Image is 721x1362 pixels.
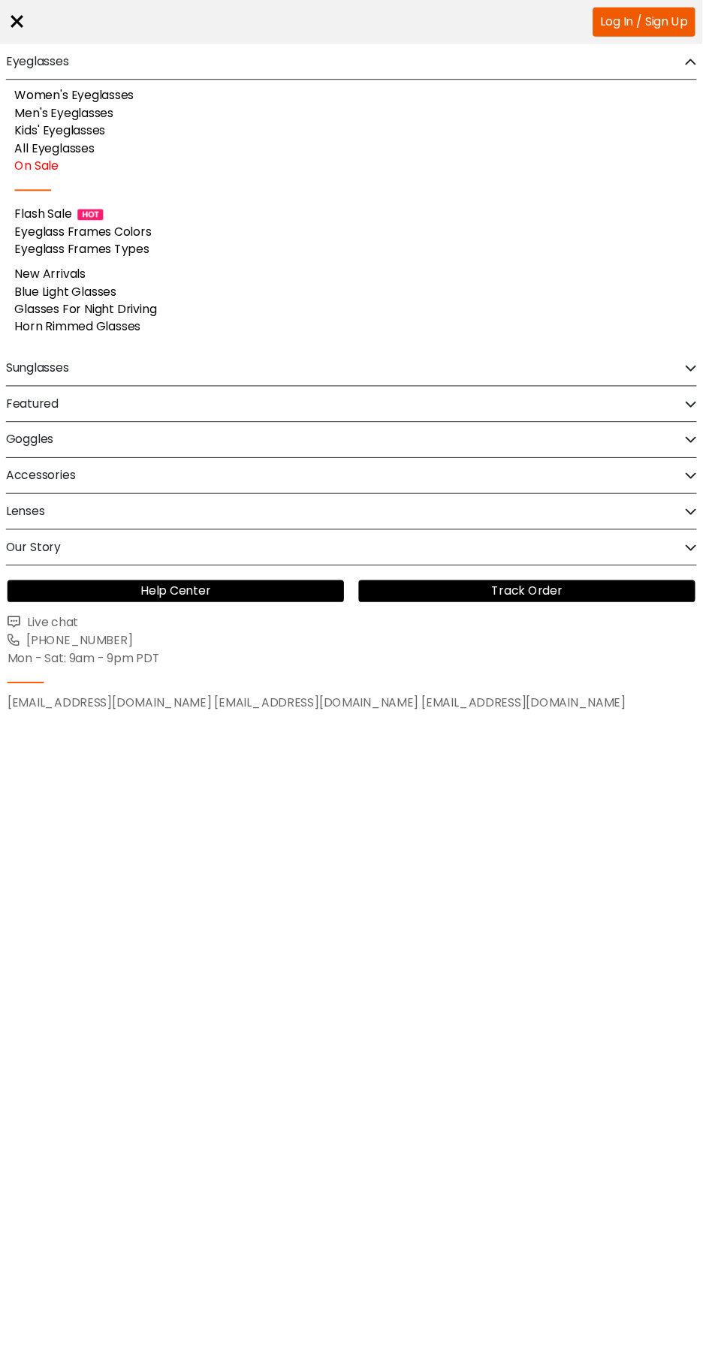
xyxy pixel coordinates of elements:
a: Track Order [368,595,713,618]
h2: Lenses [6,507,46,543]
h2: Featured [6,396,60,432]
a: Men's Eyeglasses [15,107,116,125]
a: Eyeglass Frames Colors [15,229,155,246]
a: Kids' Eyeglasses [15,125,108,143]
a: Women's Eyeglasses [15,89,137,107]
h2: Goggles [6,433,55,469]
a: Glasses For Night Driving [15,309,161,326]
a: All Eyeglasses [15,143,97,161]
img: 1724998894317IetNH.gif [80,215,106,226]
a: [EMAIL_ADDRESS][DOMAIN_NAME] [8,713,217,731]
span: Live chat [23,630,80,647]
a: Blue Light Glasses [15,291,119,308]
a: [PHONE_NUMBER] [8,648,713,667]
a: On Sale [15,161,60,179]
a: Horn Rimmed Glasses [15,327,144,344]
a: Help Center [8,595,353,618]
h2: Eyeglasses [6,45,71,81]
h2: Our Story [6,544,62,580]
a: Flash Sale [15,211,74,228]
a: Eyeglass Frames Types [15,247,153,264]
h2: Accessories [6,470,77,506]
h2: Sunglasses [6,360,71,396]
a: [EMAIL_ADDRESS][DOMAIN_NAME] [433,713,642,731]
div: Mon - Sat: 9am - 9pm PDT [8,667,713,685]
span: [PHONE_NUMBER] [23,649,136,666]
a: Log In / Sign Up [608,8,713,38]
a: New Arrivals [15,273,88,290]
a: [EMAIL_ADDRESS][DOMAIN_NAME] [220,713,430,731]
